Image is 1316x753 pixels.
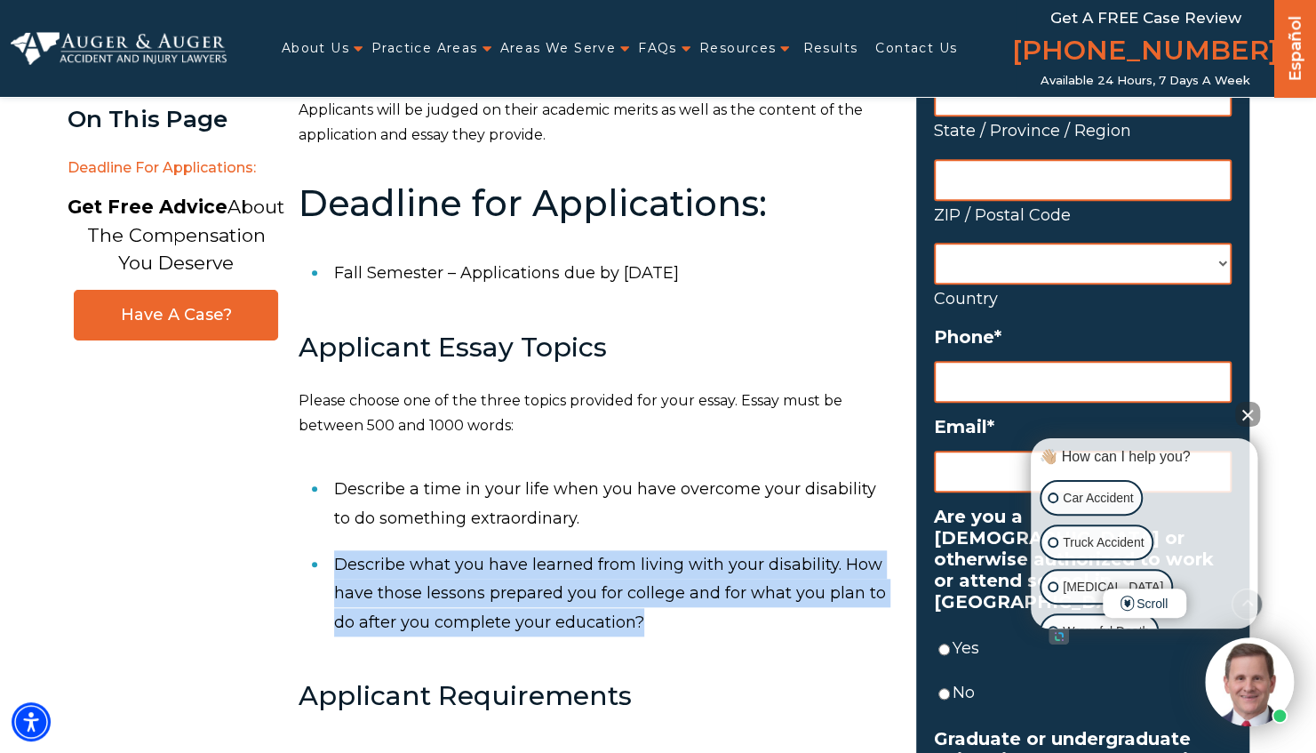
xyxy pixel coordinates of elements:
[334,250,895,296] li: Fall Semester – Applications due by [DATE]
[1063,576,1163,598] p: [MEDICAL_DATA]
[638,30,677,67] a: FAQs
[11,32,227,65] img: Auger & Auger Accident and Injury Lawyers Logo
[953,634,1232,662] label: Yes
[953,678,1232,707] label: No
[92,305,259,325] span: Have A Case?
[299,681,895,710] h3: Applicant Requirements
[282,30,349,67] a: About Us
[1035,447,1253,467] div: 👋🏼 How can I help you?
[299,389,895,440] p: Please choose one of the three topics provided for your essay. Essay must be between 500 and 1000...
[299,332,895,362] h3: Applicant Essay Topics
[1012,31,1279,74] a: [PHONE_NUMBER]
[875,30,957,67] a: Contact Us
[334,541,895,645] li: Describe what you have learned from living with your disability. How have those lessons prepared ...
[68,107,285,132] div: On This Page
[1063,487,1133,509] p: Car Accident
[1050,9,1241,27] span: Get a FREE Case Review
[74,290,278,340] a: Have A Case?
[934,326,1232,348] label: Phone
[1235,402,1260,427] button: Close Intaker Chat Widget
[500,30,617,67] a: Areas We Serve
[934,284,1232,313] label: Country
[934,506,1232,613] label: Are you a [DEMOGRAPHIC_DATA] or otherwise authorized to work or attend school in [GEOGRAPHIC_DATA]?
[1049,629,1069,645] a: Open intaker chat
[371,30,478,67] a: Practice Areas
[68,150,285,187] span: Deadline for Applications:
[1103,589,1186,618] span: Scroll
[68,196,227,218] strong: Get Free Advice
[299,184,895,223] h2: Deadline for Applications:
[299,98,895,149] p: Applicants will be judged on their academic merits as well as the content of the application and ...
[1063,621,1149,643] p: Wrongful Death
[934,116,1232,145] label: State / Province / Region
[934,416,1232,437] label: Email
[12,702,51,741] div: Accessibility Menu
[334,466,895,541] li: Describe a time in your life when you have overcome your disability to do something extraordinary.
[1205,637,1294,726] img: Intaker widget Avatar
[934,201,1232,229] label: ZIP / Postal Code
[1041,74,1250,88] span: Available 24 Hours, 7 Days a Week
[68,193,284,277] p: About The Compensation You Deserve
[1063,532,1144,554] p: Truck Accident
[802,30,857,67] a: Results
[699,30,777,67] a: Resources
